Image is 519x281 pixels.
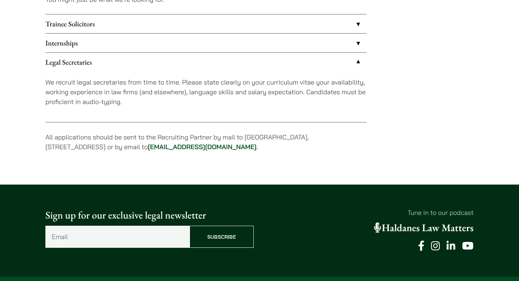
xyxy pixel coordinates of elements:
a: Trainee Solicitors [45,14,367,33]
p: We recruit legal secretaries from time to time. Please state clearly on your curriculum vitae you... [45,77,367,107]
a: Legal Secretaries [45,53,367,72]
a: Internships [45,34,367,52]
a: [EMAIL_ADDRESS][DOMAIN_NAME] [148,143,257,151]
a: Haldanes Law Matters [374,221,474,234]
div: Legal Secretaries [45,72,367,122]
input: Email [45,226,190,248]
p: Tune in to our podcast [265,208,474,217]
p: All applications should be sent to the Recruiting Partner by mail to [GEOGRAPHIC_DATA], [STREET_A... [45,132,367,152]
input: Subscribe [190,226,254,248]
p: Sign up for our exclusive legal newsletter [45,208,254,223]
